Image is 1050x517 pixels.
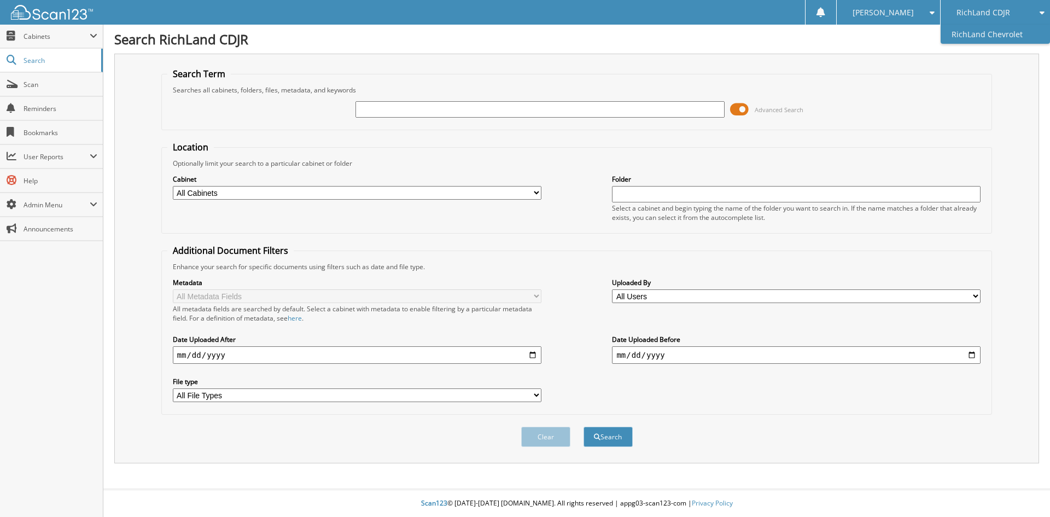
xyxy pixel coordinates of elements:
label: Metadata [173,278,541,287]
span: Help [24,176,97,185]
span: Admin Menu [24,200,90,210]
span: User Reports [24,152,90,161]
div: Optionally limit your search to a particular cabinet or folder [167,159,987,168]
label: Uploaded By [612,278,981,287]
a: RichLand Chevrolet [941,25,1050,44]
iframe: Chat Widget [995,464,1050,517]
button: Clear [521,427,570,447]
div: Select a cabinet and begin typing the name of the folder you want to search in. If the name match... [612,204,981,222]
label: Date Uploaded After [173,335,541,344]
span: Announcements [24,224,97,234]
button: Search [584,427,633,447]
input: end [612,346,981,364]
span: RichLand CDJR [956,9,1010,16]
h1: Search RichLand CDJR [114,30,1039,48]
span: Scan [24,80,97,89]
span: Bookmarks [24,128,97,137]
label: Cabinet [173,175,541,184]
span: Cabinets [24,32,90,41]
span: Advanced Search [755,106,803,114]
span: Scan123 [421,498,447,508]
legend: Location [167,141,214,153]
a: here [288,313,302,323]
label: File type [173,377,541,386]
span: Reminders [24,104,97,113]
div: Searches all cabinets, folders, files, metadata, and keywords [167,85,987,95]
a: Privacy Policy [692,498,733,508]
span: [PERSON_NAME] [853,9,914,16]
input: start [173,346,541,364]
legend: Search Term [167,68,231,80]
img: scan123-logo-white.svg [11,5,93,20]
div: Enhance your search for specific documents using filters such as date and file type. [167,262,987,271]
label: Date Uploaded Before [612,335,981,344]
label: Folder [612,175,981,184]
legend: Additional Document Filters [167,245,294,257]
span: Search [24,56,96,65]
div: © [DATE]-[DATE] [DOMAIN_NAME]. All rights reserved | appg03-scan123-com | [103,490,1050,517]
div: All metadata fields are searched by default. Select a cabinet with metadata to enable filtering b... [173,304,541,323]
